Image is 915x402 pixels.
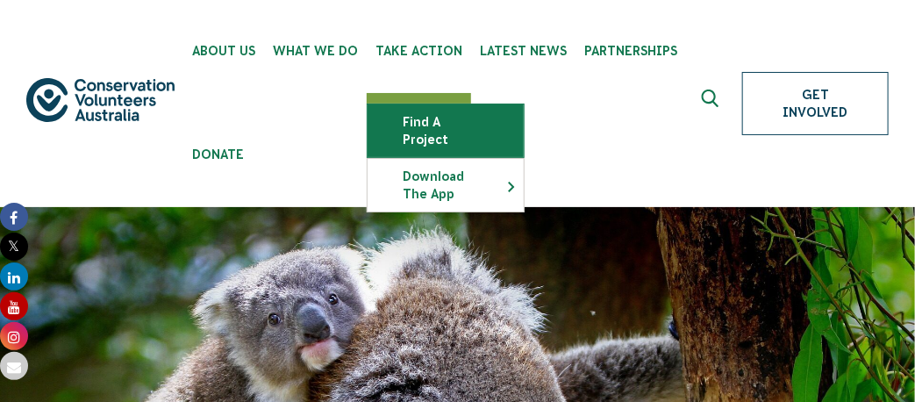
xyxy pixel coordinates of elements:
a: Download the app [368,159,524,212]
a: Find a project [368,104,524,157]
li: Download the app [367,158,525,212]
span: What We Do [273,44,358,58]
span: Latest News [480,44,567,58]
span: Donate [192,147,244,162]
span: Take Action [375,44,462,58]
span: Expand search box [702,90,724,118]
img: logo.svg [26,78,175,121]
span: About Us [192,44,255,58]
button: Expand search box Close search box [691,83,733,125]
a: Get Involved [742,72,889,135]
span: Partnerships [584,44,677,58]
